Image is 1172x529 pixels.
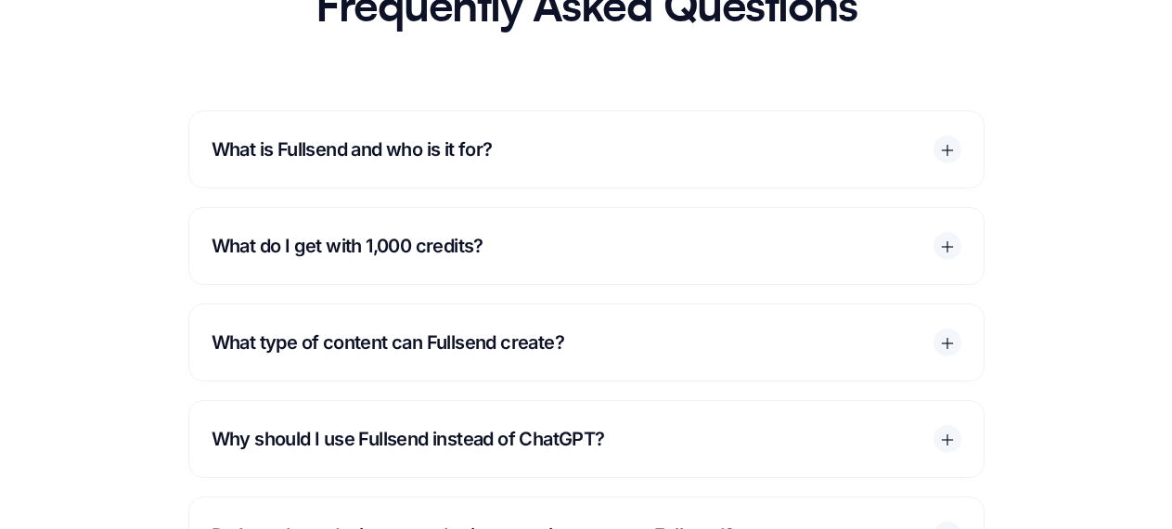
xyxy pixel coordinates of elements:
[189,401,984,477] div: Why should I use Fullsend instead of ChatGPT?
[212,134,530,165] p: What is Fullsend and who is it for?
[212,423,642,455] p: Why should I use Fullsend instead of ChatGPT?
[189,304,984,381] div: What type of content can Fullsend create?
[1079,436,1150,507] iframe: Drift Widget Chat Controller
[212,327,601,358] p: What type of content can Fullsend create?
[189,208,984,284] div: What do I get with 1,000 credits?
[212,230,521,262] p: What do I get with 1,000 credits?
[189,111,984,187] div: What is Fullsend and who is it for?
